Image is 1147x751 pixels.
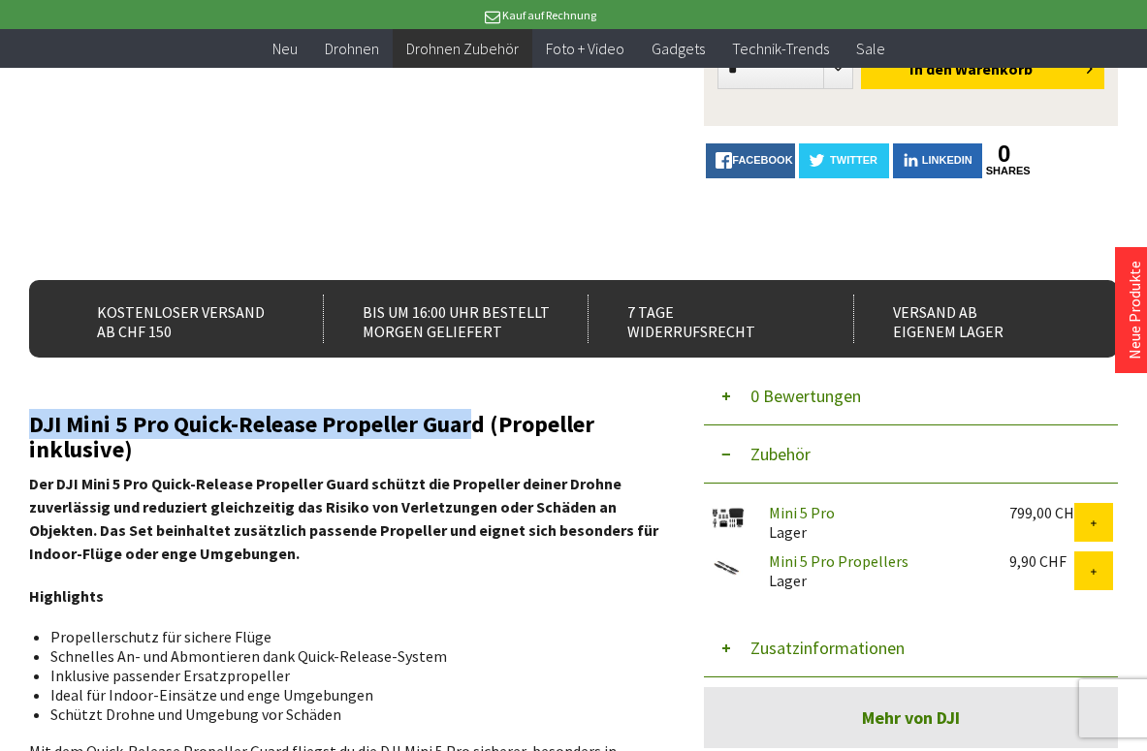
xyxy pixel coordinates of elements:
[799,143,888,178] a: twitter
[922,154,972,166] span: LinkedIn
[753,551,994,590] div: Lager
[588,295,820,343] div: 7 Tage Widerrufsrecht
[50,627,645,646] li: Propellerschutz für sichere Flüge
[830,154,877,166] span: twitter
[311,29,393,69] a: Drohnen
[955,59,1033,78] span: Warenkorb
[58,295,291,343] div: Kostenloser Versand ab CHF 150
[1009,551,1074,571] div: 9,90 CHF
[861,48,1104,89] button: In den Warenkorb
[29,586,104,606] strong: Highlights
[50,685,645,704] li: Ideal für Indoor-Einsätze und enge Umgebungen
[718,29,843,69] a: Technik-Trends
[986,165,1023,177] a: shares
[893,143,982,178] a: LinkedIn
[532,29,638,69] a: Foto + Video
[323,295,556,343] div: Bis um 16:00 Uhr bestellt Morgen geliefert
[732,154,792,166] span: facebook
[406,39,519,58] span: Drohnen Zubehör
[986,143,1023,165] a: 0
[393,29,532,69] a: Drohnen Zubehör
[769,503,835,522] a: Mini 5 Pro
[909,59,952,78] span: In den
[272,39,298,58] span: Neu
[259,29,311,69] a: Neu
[29,474,658,563] strong: Der DJI Mini 5 Pro Quick-Release Propeller Guard schützt die Propeller deiner Drohne zuverlässig ...
[546,39,624,58] span: Foto + Video
[704,551,752,583] img: Mini 5 Pro Propellers
[50,704,645,724] li: Schützt Drohne und Umgebung vor Schäden
[325,39,379,58] span: Drohnen
[856,39,885,58] span: Sale
[853,295,1086,343] div: Versand ab eigenem Lager
[704,687,1118,748] a: Mehr von DJI
[1125,261,1144,360] a: Neue Produkte
[50,666,645,685] li: Inklusive passender Ersatzpropeller
[1009,503,1074,522] div: 799,00 CHF
[753,503,994,542] div: Lager
[706,143,795,178] a: facebook
[843,29,899,69] a: Sale
[732,39,829,58] span: Technik-Trends
[704,619,1118,677] button: Zusatzinformationen
[652,39,705,58] span: Gadgets
[704,503,752,535] img: Mini 5 Pro
[638,29,718,69] a: Gadgets
[769,551,908,571] a: Mini 5 Pro Propellers
[50,646,645,666] li: Schnelles An- und Abmontieren dank Quick-Release-System
[29,412,660,462] h2: DJI Mini 5 Pro Quick-Release Propeller Guard (Propeller inklusive)
[704,425,1118,484] button: Zubehör
[704,367,1118,425] button: 0 Bewertungen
